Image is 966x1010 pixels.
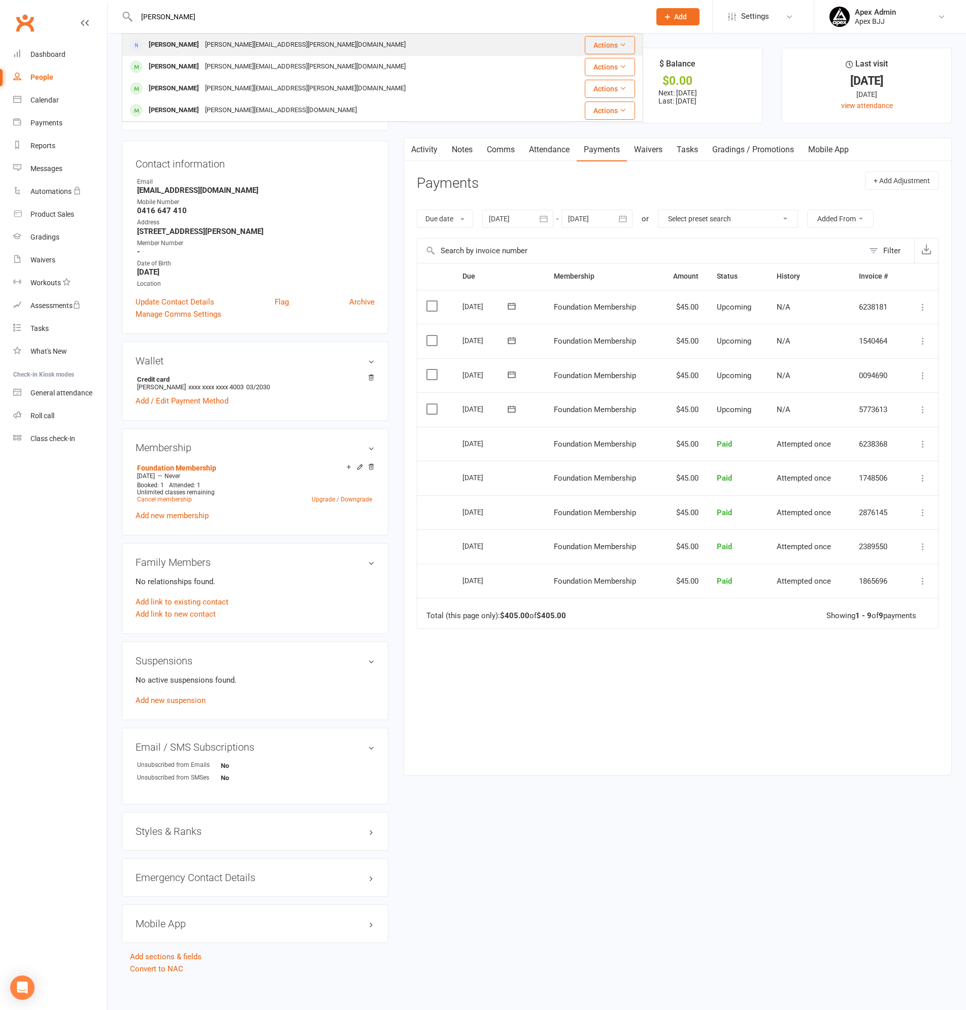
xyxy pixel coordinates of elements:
span: Foundation Membership [554,371,636,380]
div: [DATE] [462,573,509,588]
span: Add [674,13,687,21]
strong: 1 - 9 [855,611,872,620]
strong: $405.00 [500,611,529,620]
strong: - [137,247,375,256]
p: No relationships found. [136,576,375,588]
div: Unsubscribed from SMSes [137,773,221,783]
div: [PERSON_NAME] [146,103,202,118]
h3: Emergency Contact Details [136,872,375,883]
div: Member Number [137,239,375,248]
h3: Family Members [136,557,375,568]
div: [DATE] [462,367,509,383]
div: Tasks [30,324,49,332]
span: N/A [777,371,790,380]
span: N/A [777,405,790,414]
td: 6238181 [850,290,903,324]
span: Paid [717,474,732,483]
div: Dashboard [30,50,65,58]
a: Waivers [13,249,107,272]
div: $0.00 [603,76,753,86]
a: Gradings / Promotions [705,138,801,161]
a: Roll call [13,405,107,427]
a: What's New [13,340,107,363]
button: Add [656,8,699,25]
button: Actions [585,58,635,76]
a: Product Sales [13,203,107,226]
div: [PERSON_NAME][EMAIL_ADDRESS][DOMAIN_NAME] [202,103,360,118]
a: Add new suspension [136,696,206,705]
span: 03/2030 [246,383,270,391]
div: [DATE] [462,332,509,348]
button: + Add Adjustment [865,172,939,190]
span: Attempted once [777,508,831,517]
span: N/A [777,336,790,346]
td: $45.00 [658,427,708,461]
span: N/A [777,302,790,312]
span: Attempted once [777,577,831,586]
span: Paid [717,577,732,586]
div: Unsubscribed from Emails [137,760,221,770]
span: Upcoming [717,302,751,312]
div: Email [137,177,375,187]
strong: No [221,762,279,769]
span: Foundation Membership [554,405,636,414]
h3: Contact information [136,154,375,170]
strong: Credit card [137,376,370,383]
span: Foundation Membership [554,474,636,483]
div: Calendar [30,96,59,104]
th: Membership [545,263,658,289]
strong: 9 [879,611,883,620]
a: Comms [480,138,522,161]
div: Apex Admin [855,8,896,17]
button: Due date [417,210,473,228]
div: Filter [883,245,901,257]
div: Mobile Number [137,197,375,207]
div: People [30,73,53,81]
a: Convert to NAC [130,964,183,973]
td: 6238368 [850,427,903,461]
td: $45.00 [658,324,708,358]
span: Foundation Membership [554,542,636,551]
a: Calendar [13,89,107,112]
a: Flag [275,296,289,308]
span: Paid [717,508,732,517]
div: Payments [30,119,62,127]
strong: $405.00 [537,611,566,620]
div: Address [137,218,375,227]
a: General attendance kiosk mode [13,382,107,405]
div: [PERSON_NAME] [146,38,202,52]
div: [DATE] [462,469,509,485]
a: Payments [577,138,627,161]
h3: Payments [417,176,479,191]
th: Status [708,263,768,289]
h3: Styles & Ranks [136,826,375,837]
a: Update Contact Details [136,296,214,308]
div: Product Sales [30,210,74,218]
input: Search by invoice number [417,239,864,263]
span: Paid [717,440,732,449]
div: [DATE] [462,298,509,314]
a: Foundation Membership [137,464,216,472]
span: Attempted once [777,440,831,449]
a: Messages [13,157,107,180]
div: Messages [30,164,62,173]
div: Open Intercom Messenger [10,975,35,1000]
td: $45.00 [658,495,708,530]
td: $45.00 [658,529,708,564]
td: $45.00 [658,392,708,427]
button: Filter [864,239,914,263]
div: [DATE] [462,504,509,520]
strong: [DATE] [137,267,375,277]
a: Automations [13,180,107,203]
a: view attendance [841,102,893,110]
span: Upcoming [717,405,751,414]
h3: Wallet [136,355,375,366]
span: Unlimited classes remaining [137,489,215,496]
a: Attendance [522,138,577,161]
strong: [STREET_ADDRESS][PERSON_NAME] [137,227,375,236]
strong: 0416 647 410 [137,206,375,215]
button: Actions [585,102,635,120]
li: [PERSON_NAME] [136,374,375,392]
span: Never [164,473,180,480]
a: People [13,66,107,89]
